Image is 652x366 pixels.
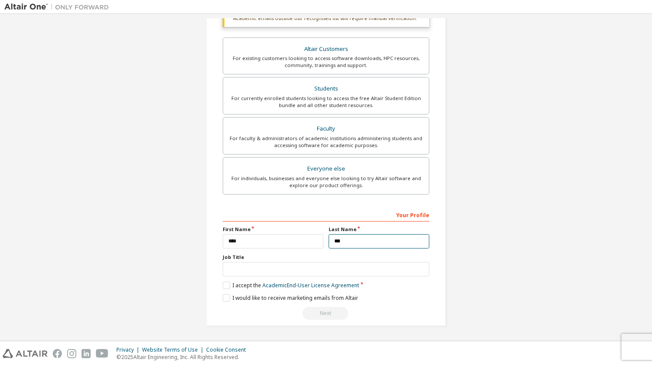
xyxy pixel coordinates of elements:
[228,95,424,109] div: For currently enrolled students looking to access the free Altair Student Edition bundle and all ...
[228,43,424,55] div: Altair Customers
[223,254,429,261] label: Job Title
[228,135,424,149] div: For faculty & administrators of academic institutions administering students and accessing softwa...
[228,123,424,135] div: Faculty
[3,349,48,358] img: altair_logo.svg
[81,349,91,358] img: linkedin.svg
[67,349,76,358] img: instagram.svg
[223,282,359,289] label: I accept the
[53,349,62,358] img: facebook.svg
[142,346,206,353] div: Website Terms of Use
[96,349,109,358] img: youtube.svg
[228,163,424,175] div: Everyone else
[228,83,424,95] div: Students
[223,307,429,320] div: Read and acccept EULA to continue
[228,175,424,189] div: For individuals, businesses and everyone else looking to try Altair software and explore our prod...
[223,208,429,222] div: Your Profile
[206,346,251,353] div: Cookie Consent
[223,294,358,302] label: I would like to receive marketing emails from Altair
[223,10,429,27] div: Academic emails outside our recognised list will require manual verification.
[4,3,113,11] img: Altair One
[116,353,251,361] p: © 2025 Altair Engineering, Inc. All Rights Reserved.
[262,282,359,289] a: Academic End-User License Agreement
[223,226,323,233] label: First Name
[329,226,429,233] label: Last Name
[116,346,142,353] div: Privacy
[228,55,424,69] div: For existing customers looking to access software downloads, HPC resources, community, trainings ...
